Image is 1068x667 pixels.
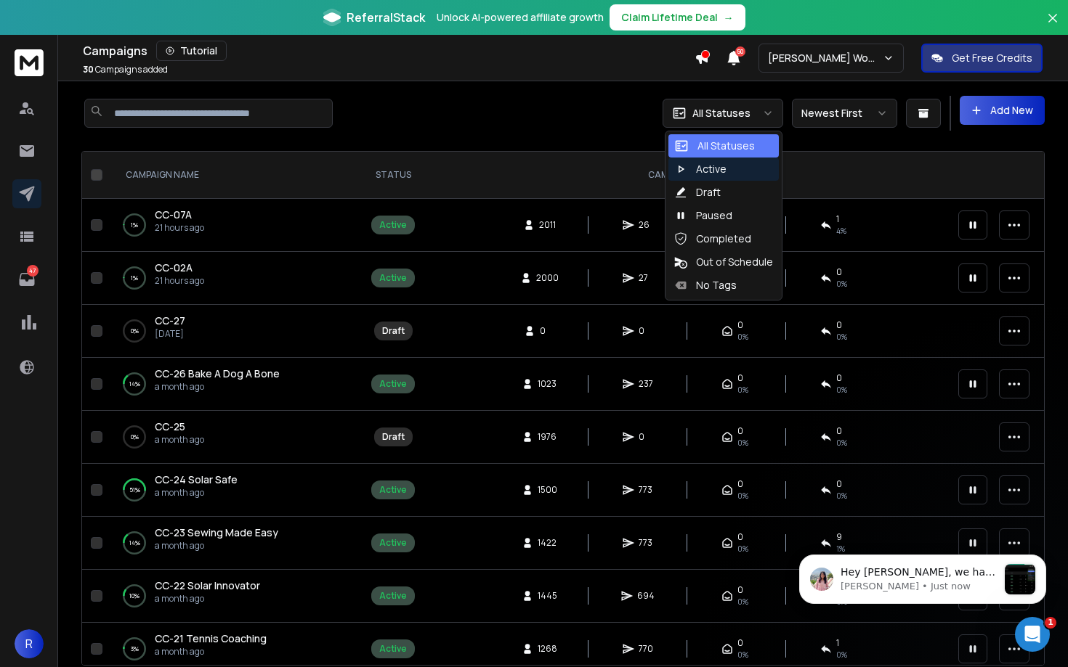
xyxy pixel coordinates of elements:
[437,10,604,25] p: Unlock AI-powered affiliate growth
[131,642,139,656] p: 3 %
[639,643,653,655] span: 770
[538,484,557,496] span: 1500
[155,261,193,275] a: CC-02A
[737,319,743,331] span: 0
[536,272,559,284] span: 2000
[639,537,653,549] span: 773
[155,314,185,328] a: CC-27
[155,487,238,499] p: a month ago
[129,483,140,497] p: 51 %
[131,430,139,444] p: 0 %
[156,41,227,61] button: Tutorial
[836,266,842,278] span: 0
[15,629,44,658] span: R
[836,490,847,502] span: 0 %
[108,252,363,305] td: 1%CC-02A21 hours ago
[382,431,405,443] div: Draft
[724,10,734,25] span: →
[674,185,721,200] div: Draft
[12,265,41,294] a: 47
[737,637,743,649] span: 0
[83,41,695,61] div: Campaigns
[155,381,280,393] p: a month ago
[379,537,407,549] div: Active
[836,384,847,396] span: 0 %
[155,593,260,605] p: a month ago
[737,372,743,384] span: 0
[108,517,363,570] td: 14%CC-23 Sewing Made Easya month ago
[836,213,839,225] span: 1
[155,328,185,340] p: [DATE]
[836,437,847,449] span: 0%
[424,152,950,199] th: CAMPAIGN STATS
[836,425,842,437] span: 0
[836,637,839,649] span: 1
[737,649,748,660] span: 0%
[836,331,847,343] span: 0%
[131,324,139,338] p: 0 %
[538,537,557,549] span: 1422
[155,367,280,380] span: CC-26 Bake A Dog A Bone
[1045,617,1056,629] span: 1
[131,218,138,232] p: 1 %
[921,44,1043,73] button: Get Free Credits
[735,46,745,57] span: 50
[83,63,94,75] span: 30
[63,41,220,153] span: Hey [PERSON_NAME], we have removed all the tags in [PERSON_NAME] workspace now: The tags do not g...
[155,578,260,593] a: CC-22 Solar Innovator
[737,596,748,607] span: 0%
[379,219,407,231] div: Active
[155,631,267,646] a: CC-21 Tennis Coaching
[379,643,407,655] div: Active
[737,425,743,437] span: 0
[639,484,653,496] span: 773
[637,590,655,602] span: 694
[83,64,168,75] p: Campaigns added
[538,378,557,390] span: 1023
[108,411,363,464] td: 0%CC-25a month ago
[155,420,185,434] a: CC-25
[155,208,192,222] a: CC-07A
[639,378,653,390] span: 237
[836,372,842,384] span: 0
[737,584,743,596] span: 0
[960,96,1045,125] button: Add New
[1043,9,1062,44] button: Close banner
[737,384,748,396] span: 0%
[1015,617,1050,652] iframe: Intercom live chat
[363,152,424,199] th: STATUS
[639,431,653,443] span: 0
[737,331,748,343] span: 0%
[692,106,751,120] p: All Statuses
[777,525,1068,628] iframe: Intercom notifications message
[538,643,557,655] span: 1268
[737,478,743,490] span: 0
[639,272,653,284] span: 27
[155,275,204,287] p: 21 hours ago
[639,325,653,337] span: 0
[836,478,842,490] span: 0
[155,525,278,540] a: CC-23 Sewing Made Easy
[108,305,363,358] td: 0%CC-27[DATE]
[836,649,847,660] span: 0 %
[131,271,138,285] p: 1 %
[27,265,39,277] p: 47
[379,378,407,390] div: Active
[737,543,748,555] span: 0%
[540,325,554,337] span: 0
[129,377,140,391] p: 14 %
[674,162,727,176] div: Active
[155,540,278,552] p: a month ago
[108,358,363,411] td: 14%CC-26 Bake A Dog A Bonea month ago
[768,51,883,65] p: [PERSON_NAME] Workspace
[674,255,773,269] div: Out of Schedule
[610,4,745,30] button: Claim Lifetime Deal→
[155,472,238,487] a: CC-24 Solar Safe
[347,9,425,26] span: ReferralStack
